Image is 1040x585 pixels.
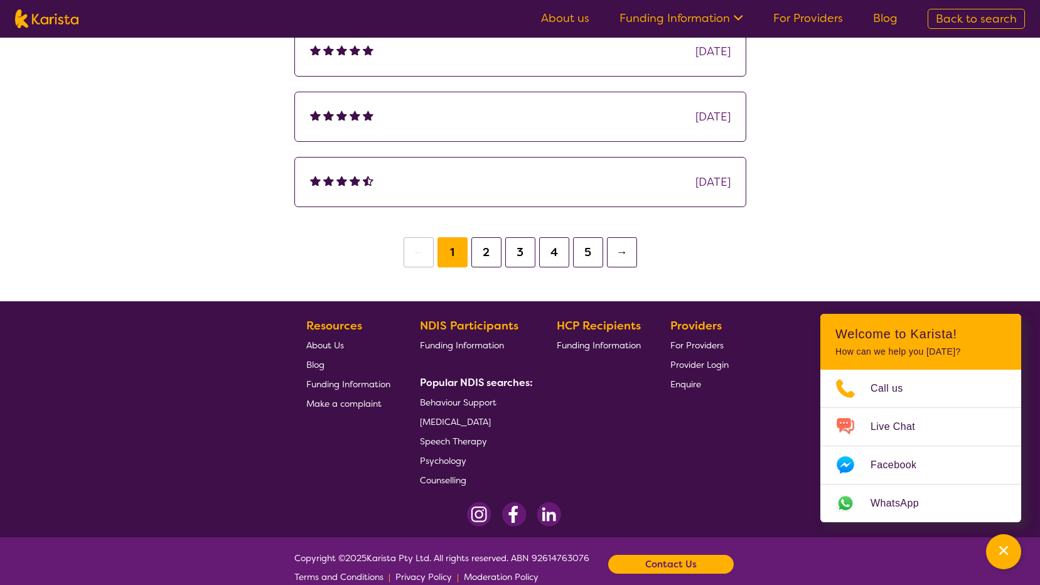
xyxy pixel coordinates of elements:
[363,45,373,55] img: fullstar
[310,45,321,55] img: fullstar
[670,378,701,390] span: Enquire
[420,475,466,486] span: Counselling
[350,45,360,55] img: fullstar
[820,485,1021,522] a: Web link opens in a new tab.
[336,175,347,186] img: fullstar
[420,455,466,466] span: Psychology
[363,110,373,121] img: fullstar
[936,11,1017,26] span: Back to search
[928,9,1025,29] a: Back to search
[871,417,930,436] span: Live Chat
[420,340,504,351] span: Funding Information
[306,374,390,394] a: Funding Information
[820,314,1021,522] div: Channel Menu
[350,110,360,121] img: fullstar
[670,318,722,333] b: Providers
[695,173,731,191] div: [DATE]
[557,340,641,351] span: Funding Information
[420,397,496,408] span: Behaviour Support
[420,470,528,490] a: Counselling
[420,412,528,431] a: [MEDICAL_DATA]
[505,237,535,267] button: 3
[420,451,528,470] a: Psychology
[541,11,589,26] a: About us
[557,335,641,355] a: Funding Information
[363,175,373,186] img: halfstar
[323,110,334,121] img: fullstar
[420,416,491,427] span: [MEDICAL_DATA]
[437,237,468,267] button: 1
[619,11,743,26] a: Funding Information
[645,555,697,574] b: Contact Us
[306,394,390,413] a: Make a complaint
[537,502,561,527] img: LinkedIn
[420,392,528,412] a: Behaviour Support
[323,45,334,55] img: fullstar
[873,11,898,26] a: Blog
[670,340,724,351] span: For Providers
[294,571,383,582] span: Terms and Conditions
[820,370,1021,522] ul: Choose channel
[557,318,641,333] b: HCP Recipients
[607,237,637,267] button: →
[15,9,78,28] img: Karista logo
[871,456,931,475] span: Facebook
[420,436,487,447] span: Speech Therapy
[306,340,344,351] span: About Us
[871,494,934,513] span: WhatsApp
[404,237,434,267] button: ←
[420,431,528,451] a: Speech Therapy
[306,359,324,370] span: Blog
[306,318,362,333] b: Resources
[420,318,518,333] b: NDIS Participants
[670,374,729,394] a: Enquire
[501,502,527,527] img: Facebook
[467,502,491,527] img: Instagram
[695,107,731,126] div: [DATE]
[306,355,390,374] a: Blog
[395,571,452,582] span: Privacy Policy
[835,326,1006,341] h2: Welcome to Karista!
[835,346,1006,357] p: How can we help you [DATE]?
[306,378,390,390] span: Funding Information
[539,237,569,267] button: 4
[670,355,729,374] a: Provider Login
[350,175,360,186] img: fullstar
[306,398,382,409] span: Make a complaint
[471,237,501,267] button: 2
[871,379,918,398] span: Call us
[310,175,321,186] img: fullstar
[573,237,603,267] button: 5
[336,45,347,55] img: fullstar
[323,175,334,186] img: fullstar
[420,335,528,355] a: Funding Information
[420,376,533,389] b: Popular NDIS searches:
[986,534,1021,569] button: Channel Menu
[310,110,321,121] img: fullstar
[670,359,729,370] span: Provider Login
[336,110,347,121] img: fullstar
[306,335,390,355] a: About Us
[695,42,731,61] div: [DATE]
[670,335,729,355] a: For Providers
[464,571,539,582] span: Moderation Policy
[773,11,843,26] a: For Providers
